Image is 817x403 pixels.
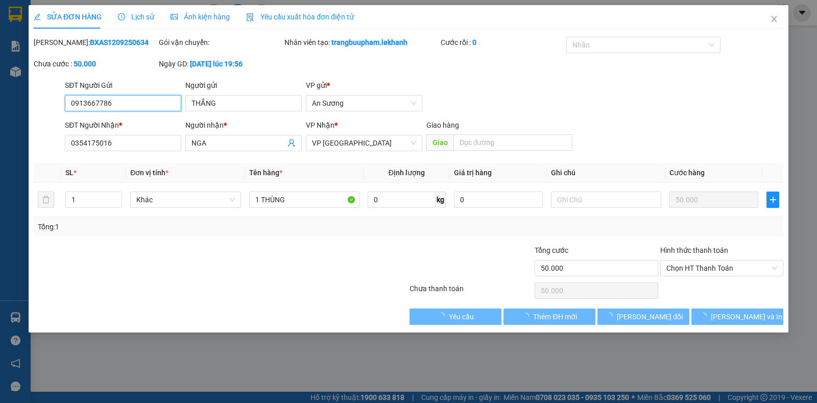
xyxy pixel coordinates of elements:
[410,309,501,325] button: Yêu cầu
[760,5,788,34] button: Close
[770,15,778,23] span: close
[159,58,282,69] div: Ngày GD:
[551,192,661,208] input: Ghi Chú
[246,13,354,21] span: Yêu cầu xuất hóa đơn điện tử
[408,283,534,301] div: Chưa thanh toán
[535,246,568,254] span: Tổng cước
[312,135,416,151] span: VP Ninh Sơn
[700,313,711,320] span: loading
[118,13,125,20] span: clock-circle
[767,196,779,204] span: plus
[249,169,282,177] span: Tên hàng
[306,80,422,91] div: VP gửi
[34,58,157,69] div: Chưa cước :
[34,13,102,21] span: SỬA ĐƠN HÀNG
[766,192,779,208] button: plus
[597,309,689,325] button: [PERSON_NAME] đổi
[38,192,54,208] button: delete
[287,139,296,147] span: user-add
[472,38,476,46] b: 0
[660,246,728,254] label: Hình thức thanh toán
[159,37,282,48] div: Gói vận chuyển:
[90,38,149,46] b: BXAS1209250634
[331,38,407,46] b: trangbuupham.lekhanh
[453,134,573,151] input: Dọc đường
[171,13,230,21] span: Ảnh kiện hàng
[249,192,359,208] input: VD: Bàn, Ghế
[136,192,234,207] span: Khác
[389,169,425,177] span: Định lượng
[436,192,446,208] span: kg
[426,121,459,129] span: Giao hàng
[454,169,492,177] span: Giá trị hàng
[441,37,564,48] div: Cước rồi :
[547,163,665,183] th: Ghi chú
[606,313,617,320] span: loading
[185,80,302,91] div: Người gửi
[34,37,157,48] div: [PERSON_NAME]:
[65,169,74,177] span: SL
[118,13,154,21] span: Lịch sử
[171,13,178,20] span: picture
[617,311,683,322] span: [PERSON_NAME] đổi
[65,80,181,91] div: SĐT Người Gửi
[306,121,334,129] span: VP Nhận
[38,221,316,232] div: Tổng: 1
[503,309,595,325] button: Thêm ĐH mới
[669,192,758,208] input: 0
[426,134,453,151] span: Giao
[691,309,783,325] button: [PERSON_NAME] và In
[669,169,705,177] span: Cước hàng
[312,96,416,111] span: An Sương
[130,169,169,177] span: Đơn vị tính
[449,311,474,322] span: Yêu cầu
[522,313,533,320] span: loading
[666,260,777,276] span: Chọn HT Thanh Toán
[246,13,254,21] img: icon
[711,311,782,322] span: [PERSON_NAME] và In
[190,60,243,68] b: [DATE] lúc 19:56
[438,313,449,320] span: loading
[185,120,302,131] div: Người nhận
[34,13,41,20] span: edit
[284,37,439,48] div: Nhân viên tạo:
[533,311,576,322] span: Thêm ĐH mới
[74,60,96,68] b: 50.000
[65,120,181,131] div: SĐT Người Nhận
